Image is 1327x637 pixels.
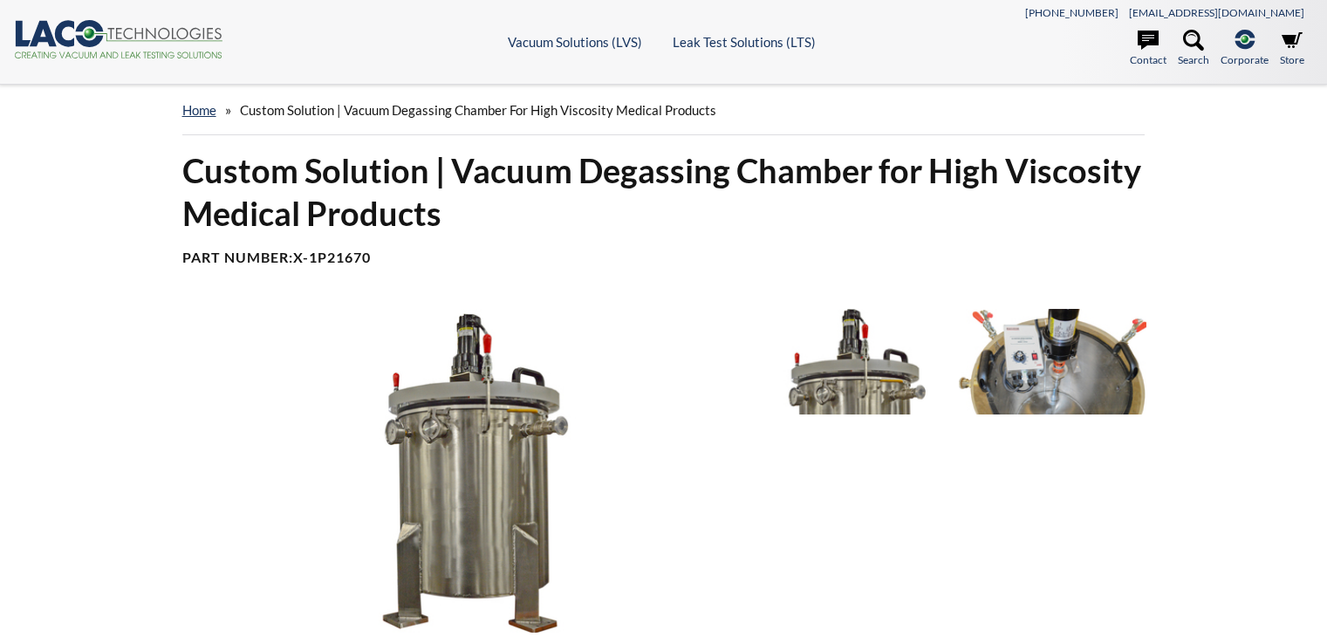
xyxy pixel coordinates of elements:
a: Vacuum Solutions (LVS) [508,34,642,50]
h1: Custom Solution | Vacuum Degassing Chamber for High Viscosity Medical Products [182,149,1146,236]
span: Custom Solution | Vacuum Degassing Chamber for High Viscosity Medical Products [240,102,716,118]
a: Contact [1130,30,1166,68]
a: home [182,102,216,118]
h4: Part Number: [182,249,1146,267]
b: X-1P21670 [293,249,371,265]
img: Vacuum Degassing Chamber for High Viscosity Medical Products [172,309,749,633]
img: Top View of Vacuum Degassing Chamber for High Viscosity Medical Products [959,309,1147,414]
a: [EMAIL_ADDRESS][DOMAIN_NAME] [1129,6,1304,19]
a: Leak Test Solutions (LTS) [673,34,816,50]
a: Store [1280,30,1304,68]
img: Close up of Vacuum Degassing Chamber for High Viscosity Medical Products [762,309,950,414]
span: Corporate [1221,51,1269,68]
div: » [182,86,1146,135]
a: [PHONE_NUMBER] [1025,6,1118,19]
a: Search [1178,30,1209,68]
